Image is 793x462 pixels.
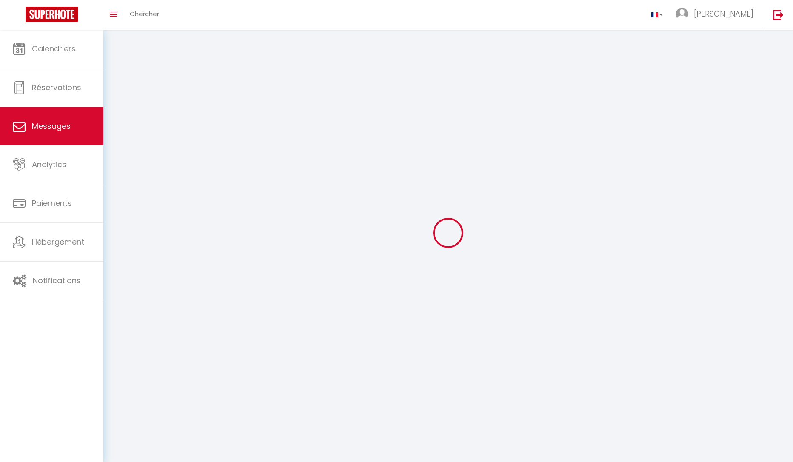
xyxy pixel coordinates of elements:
span: Paiements [32,198,72,208]
img: logout [773,9,784,20]
span: Messages [32,121,71,131]
span: Notifications [33,275,81,286]
img: ... [676,8,688,20]
span: Chercher [130,9,159,18]
span: Réservations [32,82,81,93]
span: Hébergement [32,237,84,247]
img: Super Booking [26,7,78,22]
span: [PERSON_NAME] [694,9,753,19]
span: Analytics [32,159,66,170]
span: Calendriers [32,43,76,54]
